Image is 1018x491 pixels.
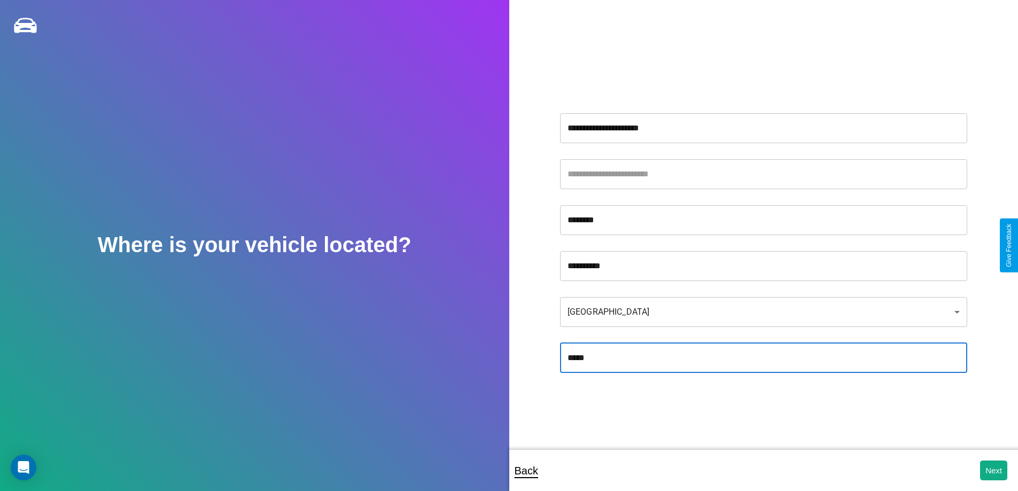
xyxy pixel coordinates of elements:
[980,461,1007,480] button: Next
[1005,224,1013,267] div: Give Feedback
[515,461,538,480] p: Back
[560,297,967,327] div: [GEOGRAPHIC_DATA]
[11,455,36,480] div: Open Intercom Messenger
[98,233,411,257] h2: Where is your vehicle located?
